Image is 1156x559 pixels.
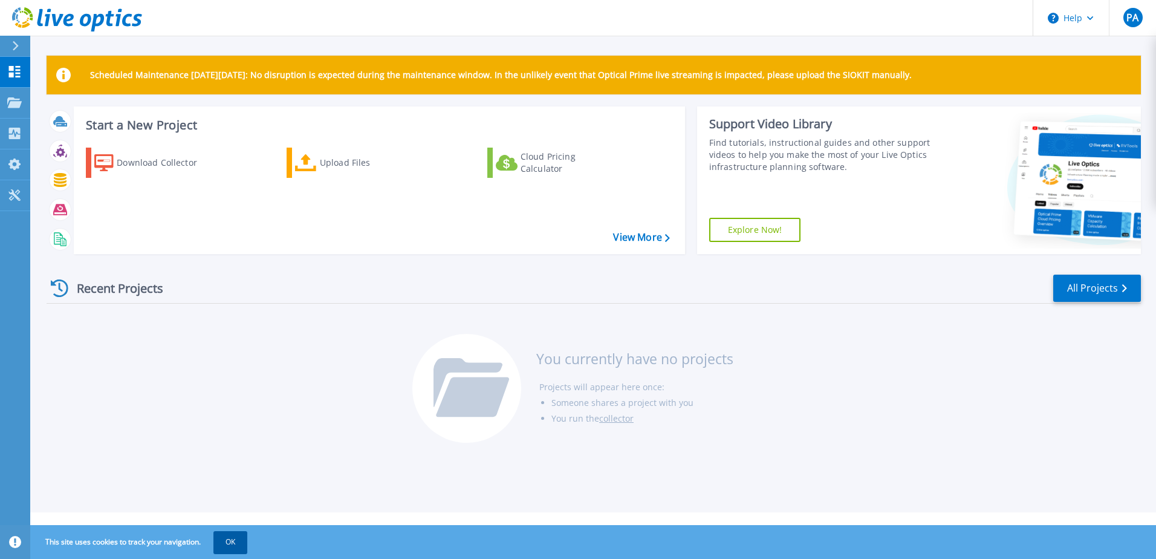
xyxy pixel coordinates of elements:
a: All Projects [1053,275,1141,302]
button: OK [213,531,247,553]
div: Upload Files [320,151,417,175]
li: Someone shares a project with you [551,395,733,411]
div: Support Video Library [709,116,935,132]
span: PA [1126,13,1138,22]
div: Download Collector [117,151,213,175]
div: Cloud Pricing Calculator [521,151,617,175]
a: View More [613,232,669,243]
a: Upload Files [287,148,421,178]
a: Cloud Pricing Calculator [487,148,622,178]
h3: Start a New Project [86,119,669,132]
a: Download Collector [86,148,221,178]
li: You run the [551,411,733,427]
h3: You currently have no projects [536,352,733,365]
div: Recent Projects [47,273,180,303]
p: Scheduled Maintenance [DATE][DATE]: No disruption is expected during the maintenance window. In t... [90,70,912,80]
a: Explore Now! [709,218,801,242]
li: Projects will appear here once: [539,379,733,395]
span: This site uses cookies to track your navigation. [33,531,247,553]
a: collector [599,413,634,424]
div: Find tutorials, instructional guides and other support videos to help you make the most of your L... [709,137,935,173]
